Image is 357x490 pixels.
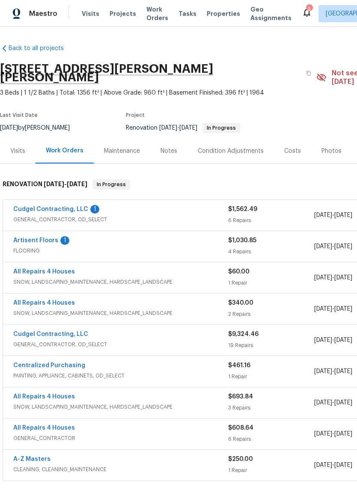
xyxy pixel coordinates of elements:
[228,466,314,475] div: 1 Repair
[228,331,259,337] span: $9,324.46
[314,305,352,313] span: -
[314,367,352,376] span: -
[228,310,314,318] div: 2 Repairs
[13,425,75,431] a: All Repairs 4 Houses
[334,306,352,312] span: [DATE]
[3,179,87,190] h6: RENOVATION
[13,238,58,244] a: Artisent Floors
[44,181,64,187] span: [DATE]
[126,113,145,118] span: Project
[159,125,177,131] span: [DATE]
[198,147,264,155] div: Condition Adjustments
[314,306,332,312] span: [DATE]
[67,181,87,187] span: [DATE]
[228,216,314,225] div: 6 Repairs
[93,180,129,189] span: In Progress
[284,147,301,155] div: Costs
[314,211,352,220] span: -
[321,147,342,155] div: Photos
[314,462,332,468] span: [DATE]
[10,147,25,155] div: Visits
[13,269,75,275] a: All Repairs 4 Houses
[228,300,253,306] span: $340.00
[228,372,314,381] div: 1 Repair
[110,9,136,18] span: Projects
[13,340,228,349] span: GENERAL_CONTRACTOR, OD_SELECT
[44,181,87,187] span: -
[314,431,332,437] span: [DATE]
[13,362,85,368] a: Centralized Purchasing
[13,206,88,212] a: Cudgel Contracting, LLC
[334,462,352,468] span: [DATE]
[314,242,352,251] span: -
[334,368,352,374] span: [DATE]
[13,394,75,400] a: All Repairs 4 Houses
[13,309,228,318] span: SNOW, LANDSCAPING_MAINTENANCE, HARDSCAPE_LANDSCAPE
[228,456,253,462] span: $250.00
[228,238,256,244] span: $1,030.85
[179,125,197,131] span: [DATE]
[314,368,332,374] span: [DATE]
[228,425,253,431] span: $608.64
[228,247,314,256] div: 4 Repairs
[314,244,332,249] span: [DATE]
[46,146,83,155] div: Work Orders
[126,125,240,131] span: Renovation
[334,337,352,343] span: [DATE]
[301,65,316,81] button: Copy Address
[82,9,99,18] span: Visits
[314,336,352,344] span: -
[250,5,292,22] span: Geo Assignments
[159,125,197,131] span: -
[13,278,228,286] span: SNOW, LANDSCAPING_MAINTENANCE, HARDSCAPE_LANDSCAPE
[13,434,228,442] span: GENERAL_CONTRACTOR
[314,400,332,406] span: [DATE]
[178,11,196,17] span: Tasks
[13,300,75,306] a: All Repairs 4 Houses
[13,465,228,474] span: CLEANING, CLEANING_MAINTENANCE
[314,430,352,438] span: -
[334,400,352,406] span: [DATE]
[334,431,352,437] span: [DATE]
[228,279,314,287] div: 1 Repair
[334,275,352,281] span: [DATE]
[60,236,69,245] div: 1
[228,404,314,412] div: 3 Repairs
[314,461,352,469] span: -
[146,5,168,22] span: Work Orders
[13,403,228,411] span: SNOW, LANDSCAPING_MAINTENANCE, HARDSCAPE_LANDSCAPE
[314,273,352,282] span: -
[334,212,352,218] span: [DATE]
[104,147,140,155] div: Maintenance
[13,371,228,380] span: PAINTING, APPLIANCE, CABINETS, OD_SELECT
[228,362,250,368] span: $461.16
[13,456,51,462] a: A-Z Masters
[306,5,312,14] div: 9
[314,212,332,218] span: [DATE]
[314,398,352,407] span: -
[228,394,253,400] span: $693.84
[228,269,250,275] span: $60.00
[228,435,314,443] div: 6 Repairs
[314,275,332,281] span: [DATE]
[228,341,314,350] div: 19 Repairs
[13,215,228,224] span: GENERAL_CONTRACTOR, OD_SELECT
[90,205,99,214] div: 1
[334,244,352,249] span: [DATE]
[314,337,332,343] span: [DATE]
[13,331,88,337] a: Cudgel Contracting, LLC
[203,125,239,131] span: In Progress
[228,206,257,212] span: $1,562.49
[161,147,177,155] div: Notes
[29,9,57,18] span: Maestro
[13,246,228,255] span: FLOORING
[207,9,240,18] span: Properties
